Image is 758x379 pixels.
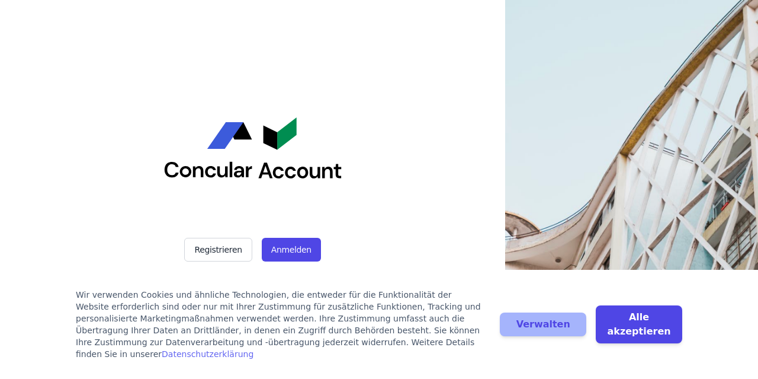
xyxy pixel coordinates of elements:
[596,305,682,343] button: Alle akzeptieren
[262,238,321,262] button: Anmelden
[184,238,252,262] button: Registrieren
[162,349,253,359] a: Datenschutzerklärung
[76,289,486,360] div: Wir verwenden Cookies und ähnliche Technologien, die entweder für die Funktionalität der Website ...
[164,117,342,179] img: Concular
[500,313,586,336] button: Verwalten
